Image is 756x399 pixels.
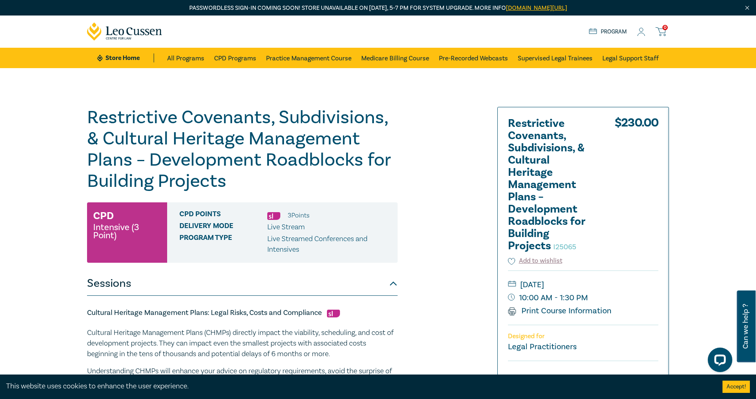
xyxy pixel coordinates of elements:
[361,48,429,68] a: Medicare Billing Course
[93,223,161,239] small: Intensive (3 Point)
[506,4,567,12] a: [DOMAIN_NAME][URL]
[327,310,340,317] img: Substantive Law
[6,381,710,392] div: This website uses cookies to enhance the user experience.
[744,4,751,11] img: Close
[701,344,736,379] iframe: LiveChat chat widget
[518,48,593,68] a: Supervised Legal Trainees
[267,234,391,255] p: Live Streamed Conferences and Intensives
[508,341,577,352] small: Legal Practitioners
[602,48,659,68] a: Legal Support Staff
[179,210,267,221] span: CPD Points
[589,27,627,36] a: Program
[508,291,658,304] small: 10:00 AM - 1:30 PM
[87,107,398,192] h1: Restrictive Covenants, Subdivisions, & Cultural Heritage Management Plans – Development Roadblock...
[179,234,267,255] span: Program type
[439,48,508,68] a: Pre-Recorded Webcasts
[288,210,309,221] li: 3 Point s
[553,242,576,252] small: I25065
[87,366,398,398] p: Understanding CHMPs will enhance your advice on regulatory requirements, avoid the surprise of co...
[508,306,611,316] a: Print Course Information
[662,25,668,30] span: 0
[508,278,658,291] small: [DATE]
[87,328,398,359] p: Cultural Heritage Management Plans (CHMPs) directly impact the viability, scheduling, and cost of...
[214,48,256,68] a: CPD Programs
[267,212,280,220] img: Substantive Law
[87,308,398,318] h5: Cultural Heritage Management Plans: Legal Risks, Costs and Compliance
[87,271,398,296] button: Sessions
[93,208,114,223] h3: CPD
[267,222,305,232] span: Live Stream
[615,117,658,256] div: $ 230.00
[508,332,658,340] p: Designed for
[266,48,351,68] a: Practice Management Course
[722,381,750,393] button: Accept cookies
[179,222,267,233] span: Delivery Mode
[97,53,154,62] a: Store Home
[508,117,598,252] h2: Restrictive Covenants, Subdivisions, & Cultural Heritage Management Plans – Development Roadblock...
[87,4,669,13] p: Passwordless sign-in coming soon! Store unavailable on [DATE], 5–7 PM for system upgrade. More info
[742,295,749,357] span: Can we help ?
[167,48,204,68] a: All Programs
[508,256,562,266] button: Add to wishlist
